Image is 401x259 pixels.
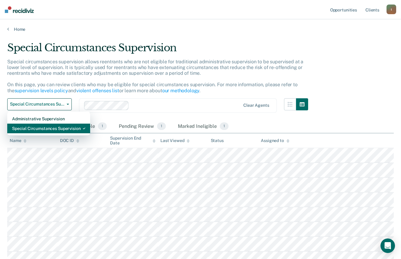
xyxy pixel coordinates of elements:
div: Administrative Supervision [12,114,85,124]
div: DOC ID [60,138,79,143]
div: Pending Review1 [118,120,167,133]
span: 1 [157,122,166,130]
div: Clear agents [243,103,269,108]
div: Name [10,138,27,143]
div: Last Viewed [160,138,190,143]
a: violent offenses list [76,88,119,93]
span: 1 [220,122,229,130]
div: Status [211,138,224,143]
img: Recidiviz [5,6,34,13]
div: Open Intercom Messenger [380,238,395,253]
a: our methodology [162,88,200,93]
div: Special Circumstances Supervision [12,124,85,133]
div: Assigned to [261,138,289,143]
div: Marked Ineligible1 [177,120,230,133]
button: t [387,5,396,14]
span: Special Circumstances Supervision [10,102,64,107]
a: supervision levels policy [14,88,68,93]
button: Special Circumstances Supervision [7,98,72,110]
span: 1 [98,122,107,130]
div: Special Circumstances Supervision [7,42,308,59]
div: Supervision End Date [110,136,156,146]
p: Special circumstances supervision allows reentrants who are not eligible for traditional administ... [7,59,303,93]
a: Home [7,27,394,32]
